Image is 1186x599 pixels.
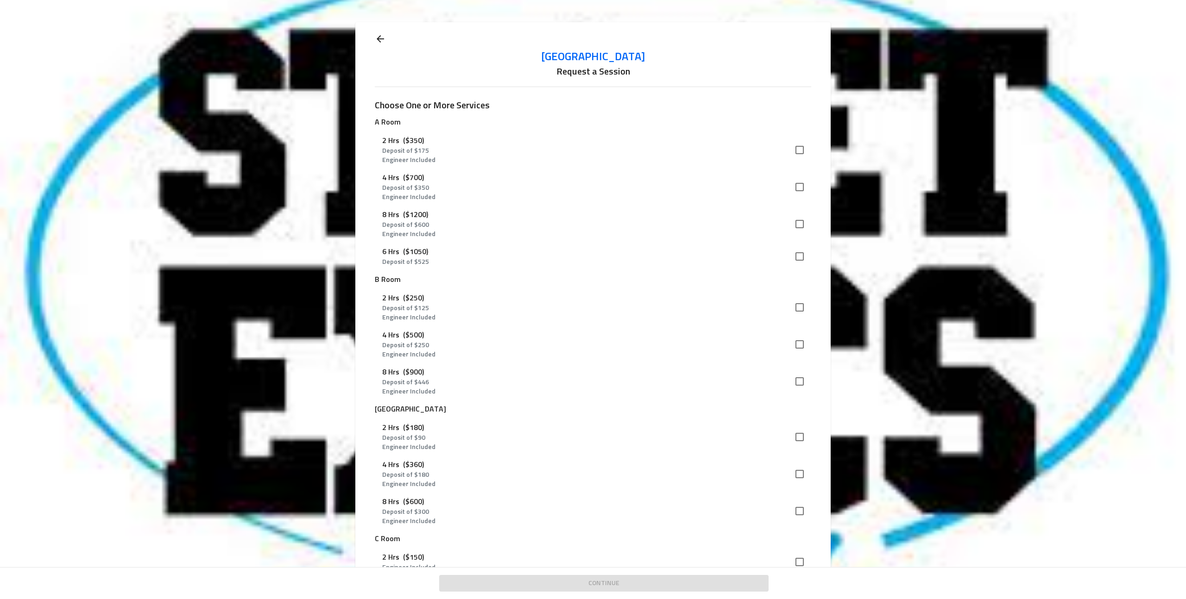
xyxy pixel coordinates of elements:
[382,230,789,239] p: Engineer Included
[375,50,811,64] a: [GEOGRAPHIC_DATA]
[382,209,399,220] p: 8 Hrs
[375,274,811,285] p: B Room
[382,193,789,202] p: Engineer Included
[382,220,789,230] p: Deposit of $ 600
[399,496,428,507] p: ($600)
[382,172,399,183] p: 4 Hrs
[375,548,811,576] div: 2 Hrs($150)Engineer Included
[382,507,789,517] p: Deposit of $ 300
[382,330,399,341] p: 4 Hrs
[382,246,399,257] p: 6 Hrs
[399,246,432,257] p: ($1050)
[399,552,428,563] p: ($150)
[382,367,399,378] p: 8 Hrs
[382,350,789,359] p: Engineer Included
[375,418,811,455] div: 2 Hrs($180)Deposit of $90Engineer Included
[375,363,811,400] div: 8 Hrs($900)Deposit of $446Engineer Included
[375,131,811,168] div: 2 Hrs($350)Deposit of $175Engineer Included
[375,206,811,243] div: 8 Hrs($1200)Deposit of $600Engineer Included
[375,289,811,326] div: 2 Hrs($250)Deposit of $125Engineer Included
[382,443,789,452] p: Engineer Included
[375,533,811,544] p: C Room
[399,172,428,183] p: ($700)
[382,341,789,350] p: Deposit of $ 250
[382,257,789,267] p: Deposit of $ 525
[382,517,789,526] p: Engineer Included
[382,470,789,480] p: Deposit of $ 180
[382,496,399,507] p: 8 Hrs
[382,293,399,304] p: 2 Hrs
[382,563,789,572] p: Engineer Included
[382,552,399,563] p: 2 Hrs
[375,493,811,530] div: 8 Hrs($600)Deposit of $300Engineer Included
[399,459,428,470] p: ($360)
[375,98,490,113] h6: Choose One or More Services
[382,146,789,156] p: Deposit of $ 175
[382,480,789,489] p: Engineer Included
[399,135,428,146] p: ($350)
[375,404,811,415] p: [GEOGRAPHIC_DATA]
[382,387,789,396] p: Engineer Included
[399,209,432,220] p: ($1200)
[375,168,811,206] div: 4 Hrs($700)Deposit of $350Engineer Included
[382,313,789,322] p: Engineer Included
[375,455,811,493] div: 4 Hrs($360)Deposit of $180Engineer Included
[382,183,789,193] p: Deposit of $ 350
[375,326,811,363] div: 4 Hrs($500)Deposit of $250Engineer Included
[382,304,789,313] p: Deposit of $ 125
[382,433,789,443] p: Deposit of $ 90
[375,117,811,128] p: A Room
[382,156,789,165] p: Engineer Included
[375,243,811,270] div: 6 Hrs($1050)Deposit of $525
[382,459,399,470] p: 4 Hrs
[382,378,789,387] p: Deposit of $ 446
[399,293,428,304] p: ($250)
[382,422,399,433] p: 2 Hrs
[382,135,399,146] p: 2 Hrs
[399,330,428,341] p: ($500)
[399,367,428,378] p: ($900)
[375,64,811,79] h6: Request a Session
[399,422,428,433] p: ($180)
